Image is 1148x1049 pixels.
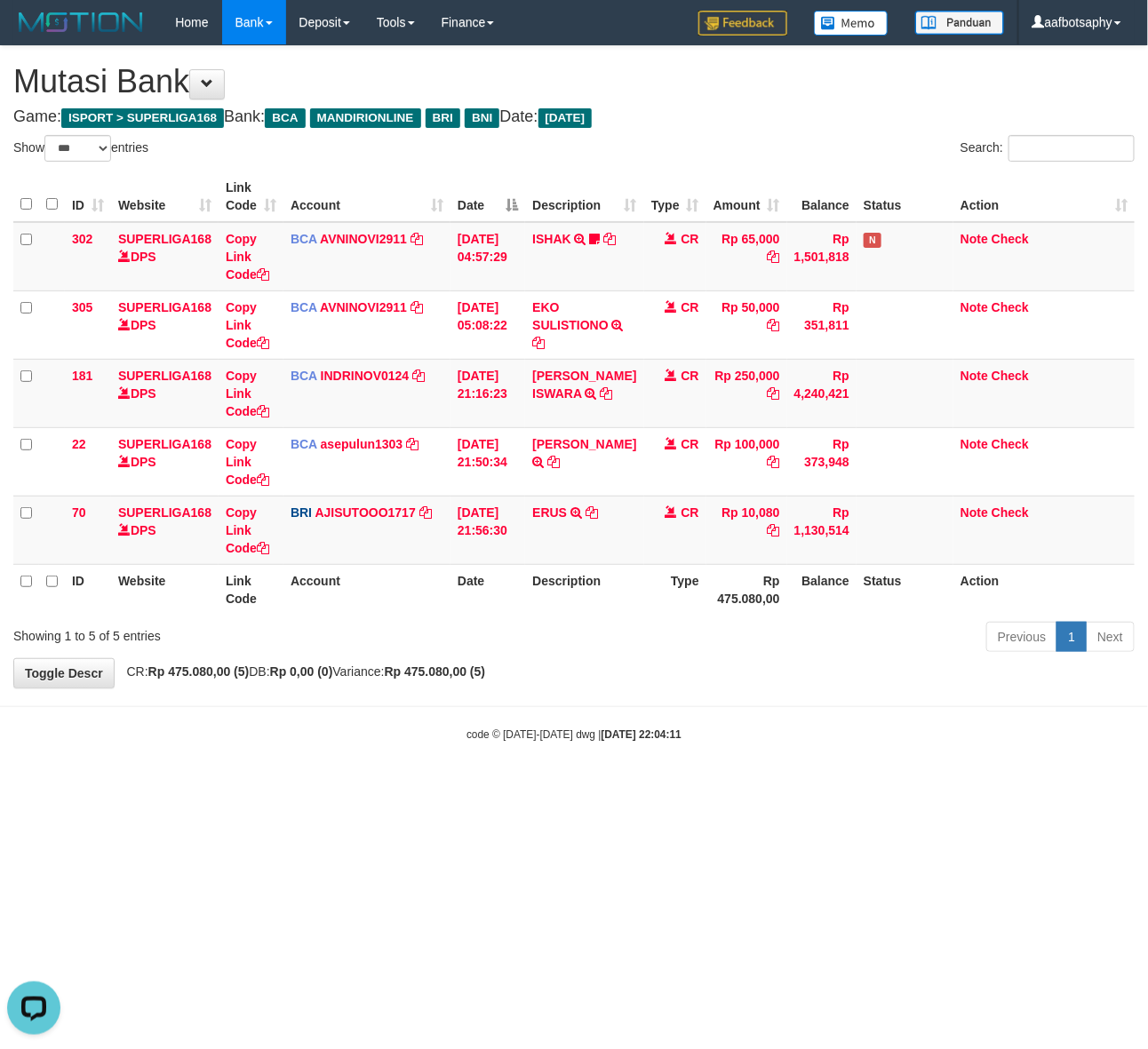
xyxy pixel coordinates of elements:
[953,564,1135,615] th: Action
[13,9,148,36] img: MOTION_logo.png
[406,437,419,451] a: Copy asepulun1303 to clipboard
[419,505,432,520] a: Copy AJISUTOOO1717 to clipboard
[961,135,1135,162] label: Search:
[768,250,780,264] a: Copy Rp 65,000 to clipboard
[148,664,250,679] strong: Rp 475.080,00 (5)
[118,664,486,679] span: CR: DB: Variance:
[698,11,787,36] img: Feedback.jpg
[601,386,613,401] a: Copy DIONYSIUS ISWARA to clipboard
[768,455,780,469] a: Copy Rp 100,000 to clipboard
[411,300,423,314] a: Copy AVNINOVI2911 to clipboard
[226,232,269,282] a: Copy Link Code
[525,564,643,615] th: Description
[226,437,269,487] a: Copy Link Code
[450,290,525,359] td: [DATE] 05:08:22
[320,300,407,314] a: AVNINOVI2911
[291,369,317,383] span: BCA
[787,290,857,359] td: Rp 351,811
[1008,135,1135,162] input: Search:
[291,437,317,451] span: BCA
[320,232,407,246] a: AVNINOVI2911
[111,222,219,291] td: DPS
[681,369,698,383] span: CR
[65,564,111,615] th: ID
[681,300,698,314] span: CR
[118,300,211,314] a: SUPERLIGA168
[13,135,148,162] label: Show entries
[681,232,698,246] span: CR
[586,505,598,520] a: Copy ERUS to clipboard
[787,359,857,427] td: Rp 4,240,421
[226,505,269,555] a: Copy Link Code
[315,505,416,520] a: AJISUTOOO1717
[226,369,269,418] a: Copy Link Code
[1056,622,1087,652] a: 1
[226,300,269,350] a: Copy Link Code
[532,336,545,350] a: Copy EKO SULISTIONO to clipboard
[538,108,593,128] span: [DATE]
[72,300,92,314] span: 305
[466,728,682,741] small: code © [DATE]-[DATE] dwg |
[321,369,410,383] a: INDRINOV0124
[532,369,636,401] a: [PERSON_NAME] ISWARA
[450,564,525,615] th: Date
[72,369,92,383] span: 181
[450,171,525,222] th: Date: activate to sort column descending
[953,171,1135,222] th: Action: activate to sort column ascending
[7,7,60,60] button: Open LiveChat chat widget
[411,232,423,246] a: Copy AVNINOVI2911 to clipboard
[72,437,86,451] span: 22
[111,564,219,615] th: Website
[111,359,219,427] td: DPS
[283,171,450,222] th: Account: activate to sort column ascending
[412,369,425,383] a: Copy INDRINOV0124 to clipboard
[65,171,111,222] th: ID: activate to sort column ascending
[270,664,333,679] strong: Rp 0,00 (0)
[787,496,857,564] td: Rp 1,130,514
[13,620,465,645] div: Showing 1 to 5 of 5 entries
[291,300,317,314] span: BCA
[986,622,1057,652] a: Previous
[310,108,421,128] span: MANDIRIONLINE
[547,455,560,469] a: Copy TITA PURNAMA to clipboard
[706,171,787,222] th: Amount: activate to sort column ascending
[644,564,706,615] th: Type
[450,427,525,496] td: [DATE] 21:50:34
[219,171,283,222] th: Link Code: activate to sort column ascending
[291,232,317,246] span: BCA
[602,728,682,741] strong: [DATE] 22:04:11
[992,369,1029,383] a: Check
[706,359,787,427] td: Rp 250,000
[465,108,499,128] span: BNI
[111,171,219,222] th: Website: activate to sort column ascending
[265,108,305,128] span: BCA
[321,437,403,451] a: asepulun1303
[525,171,643,222] th: Description: activate to sort column ascending
[72,232,92,246] span: 302
[61,108,224,128] span: ISPORT > SUPERLIGA168
[111,427,219,496] td: DPS
[450,222,525,291] td: [DATE] 04:57:29
[857,171,953,222] th: Status
[219,564,283,615] th: Link Code
[644,171,706,222] th: Type: activate to sort column ascending
[604,232,617,246] a: Copy ISHAK to clipboard
[787,222,857,291] td: Rp 1,501,818
[13,658,115,688] a: Toggle Descr
[532,300,609,332] a: EKO SULISTIONO
[915,11,1004,35] img: panduan.png
[857,564,953,615] th: Status
[111,290,219,359] td: DPS
[787,427,857,496] td: Rp 373,948
[426,108,460,128] span: BRI
[13,64,1135,99] h1: Mutasi Bank
[118,369,211,383] a: SUPERLIGA168
[681,437,698,451] span: CR
[768,523,780,537] a: Copy Rp 10,080 to clipboard
[385,664,486,679] strong: Rp 475.080,00 (5)
[532,232,571,246] a: ISHAK
[961,369,988,383] a: Note
[992,232,1029,246] a: Check
[13,108,1135,126] h4: Game: Bank: Date:
[961,505,988,520] a: Note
